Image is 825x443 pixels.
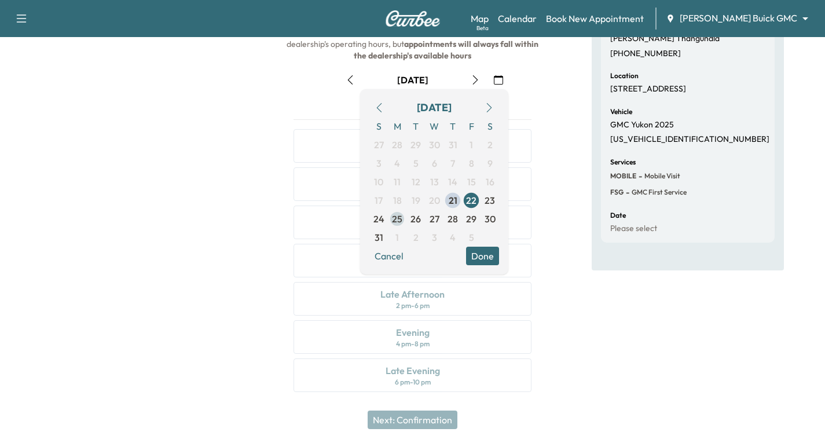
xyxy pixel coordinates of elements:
[406,117,425,136] span: T
[354,39,540,61] b: appointments will always fall within the dealership's available hours
[393,193,402,207] span: 18
[413,230,419,244] span: 2
[394,175,401,189] span: 11
[375,193,383,207] span: 17
[412,175,420,189] span: 12
[470,138,473,152] span: 1
[610,212,626,219] h6: Date
[610,134,769,145] p: [US_VEHICLE_IDENTIFICATION_NUMBER]
[610,159,636,166] h6: Services
[425,117,443,136] span: W
[610,84,686,94] p: [STREET_ADDRESS]
[624,186,629,198] span: -
[636,170,642,182] span: -
[471,12,489,25] a: MapBeta
[462,117,481,136] span: F
[466,247,499,265] button: Done
[413,156,419,170] span: 5
[486,175,494,189] span: 16
[610,108,632,115] h6: Vehicle
[629,188,687,197] span: GMC First Service
[417,100,452,116] div: [DATE]
[375,230,383,244] span: 31
[449,138,457,152] span: 31
[610,49,681,59] p: [PHONE_NUMBER]
[610,171,636,181] span: MOBILE
[485,193,495,207] span: 23
[388,117,406,136] span: M
[469,156,474,170] span: 8
[485,212,496,226] span: 30
[469,230,474,244] span: 5
[412,193,420,207] span: 19
[385,10,441,27] img: Curbee Logo
[410,212,421,226] span: 26
[487,138,493,152] span: 2
[610,34,720,44] p: [PERSON_NAME] Thangundla
[449,193,457,207] span: 21
[610,120,674,130] p: GMC Yukon 2025
[443,117,462,136] span: T
[369,247,409,265] button: Cancel
[476,24,489,32] div: Beta
[429,138,440,152] span: 30
[642,171,680,181] span: Mobile Visit
[546,12,644,25] a: Book New Appointment
[450,230,456,244] span: 4
[374,138,384,152] span: 27
[432,230,437,244] span: 3
[374,175,383,189] span: 10
[610,72,639,79] h6: Location
[481,117,499,136] span: S
[376,156,382,170] span: 3
[450,156,455,170] span: 7
[392,138,402,152] span: 28
[466,193,476,207] span: 22
[467,175,476,189] span: 15
[498,12,537,25] a: Calendar
[392,212,402,226] span: 25
[680,12,797,25] span: [PERSON_NAME] Buick GMC
[432,156,437,170] span: 6
[610,224,657,234] p: Please select
[466,212,476,226] span: 29
[410,138,421,152] span: 29
[369,117,388,136] span: S
[395,230,399,244] span: 1
[430,175,439,189] span: 13
[448,175,457,189] span: 14
[448,212,458,226] span: 28
[487,156,493,170] span: 9
[429,193,440,207] span: 20
[394,156,400,170] span: 4
[430,212,439,226] span: 27
[373,212,384,226] span: 24
[397,74,428,86] div: [DATE]
[610,188,624,197] span: FSG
